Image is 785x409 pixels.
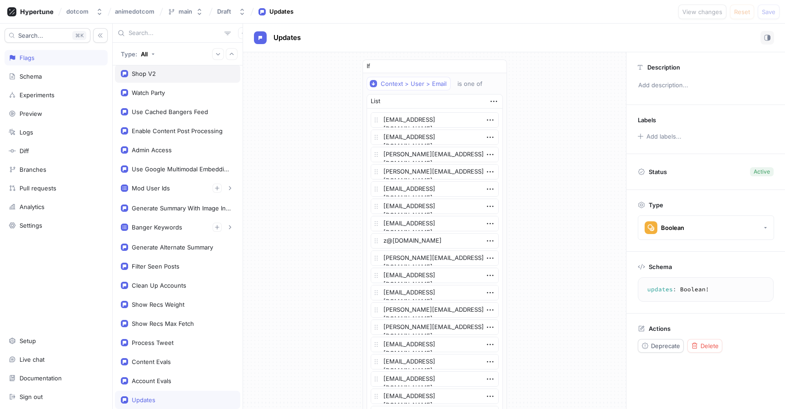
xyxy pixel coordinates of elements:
div: K [72,31,86,40]
button: Delete [687,339,722,353]
div: All [141,50,148,58]
p: Add description... [634,78,777,93]
span: Updates [273,34,301,41]
p: Status [649,165,667,178]
div: Enable Content Post Processing [132,127,223,135]
div: Setup [20,337,36,344]
button: Boolean [638,215,774,240]
textarea: [EMAIL_ADDRESS][DOMAIN_NAME] [371,130,499,145]
textarea: [PERSON_NAME][EMAIL_ADDRESS][DOMAIN_NAME] [371,164,499,180]
input: Search... [129,29,221,38]
span: Deprecate [651,343,680,349]
div: Flags [20,54,35,61]
div: Live chat [20,356,45,363]
a: Documentation [5,370,108,386]
div: Schema [20,73,42,80]
textarea: [EMAIL_ADDRESS][DOMAIN_NAME] [371,216,499,231]
p: If [367,62,370,71]
textarea: [PERSON_NAME][EMAIL_ADDRESS][DOMAIN_NAME] [371,250,499,266]
div: Shop V2 [132,70,156,77]
p: Type [649,201,663,209]
textarea: [EMAIL_ADDRESS][DOMAIN_NAME] [371,354,499,369]
div: Filter Seen Posts [132,263,179,270]
div: Active [754,168,770,176]
button: dotcom [63,4,107,19]
button: main [164,4,207,19]
span: Search... [18,33,43,38]
div: Watch Party [132,89,165,96]
div: Process Tweet [132,339,174,346]
button: Collapse all [226,48,238,60]
textarea: [EMAIL_ADDRESS][DOMAIN_NAME] [371,112,499,128]
button: Expand all [212,48,224,60]
div: is one of [457,80,482,88]
div: Preview [20,110,42,117]
textarea: [PERSON_NAME][EMAIL_ADDRESS][DOMAIN_NAME] [371,147,499,162]
button: Draft [214,4,249,19]
button: is one of [453,77,496,90]
span: View changes [682,9,722,15]
div: Generate Summary With Image Input [132,204,231,212]
button: View changes [678,5,726,19]
button: Context > User > Email [367,77,451,90]
textarea: updates: Boolean! [642,281,770,298]
div: Sign out [20,393,43,400]
div: Admin Access [132,146,172,154]
button: Add labels... [635,130,684,142]
textarea: [EMAIL_ADDRESS][DOMAIN_NAME] [371,337,499,352]
div: Diff [20,147,29,155]
p: Actions [649,325,671,332]
div: Logs [20,129,33,136]
span: Save [762,9,775,15]
div: Use Cached Bangers Feed [132,108,208,115]
div: Context > User > Email [381,80,447,88]
textarea: [EMAIL_ADDRESS][DOMAIN_NAME] [371,199,499,214]
div: Show Recs Weight [132,301,184,308]
div: Boolean [661,224,684,232]
div: main [179,8,192,15]
button: Reset [730,5,754,19]
div: Add labels... [646,134,681,140]
div: Settings [20,222,42,229]
div: Analytics [20,203,45,210]
textarea: [EMAIL_ADDRESS][DOMAIN_NAME] [371,268,499,283]
div: Updates [269,7,293,16]
textarea: z@[DOMAIN_NAME] [371,233,499,249]
div: Generate Alternate Summary [132,244,213,251]
p: Type: [121,50,137,58]
div: Documentation [20,374,62,382]
textarea: [EMAIL_ADDRESS][DOMAIN_NAME] [371,389,499,404]
textarea: [EMAIL_ADDRESS][DOMAIN_NAME] [371,285,499,300]
textarea: [PERSON_NAME][EMAIL_ADDRESS][DOMAIN_NAME] [371,302,499,318]
div: Clean Up Accounts [132,282,186,289]
span: Reset [734,9,750,15]
div: dotcom [66,8,89,15]
p: Labels [638,116,656,124]
textarea: [EMAIL_ADDRESS][DOMAIN_NAME] [371,371,499,387]
div: Show Recs Max Fetch [132,320,194,327]
div: Account Evals [132,377,171,384]
div: Pull requests [20,185,56,192]
textarea: [PERSON_NAME][EMAIL_ADDRESS][DOMAIN_NAME] [371,319,499,335]
button: Deprecate [638,339,684,353]
div: Mod User Ids [132,185,170,192]
div: Content Evals [132,358,171,365]
button: Save [758,5,780,19]
span: Delete [701,343,719,349]
div: Banger Keywords [132,224,182,231]
textarea: [EMAIL_ADDRESS][DOMAIN_NAME] [371,181,499,197]
div: Experiments [20,91,55,99]
div: Draft [217,8,231,15]
p: Schema [649,263,672,270]
span: animedotcom [115,8,154,15]
button: Search...K [5,28,90,43]
p: Description [647,64,680,71]
div: Branches [20,166,46,173]
div: List [371,97,380,106]
div: Use Google Multimodal Embeddings [132,165,231,173]
button: Type: All [118,46,158,62]
div: Updates [132,396,155,404]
